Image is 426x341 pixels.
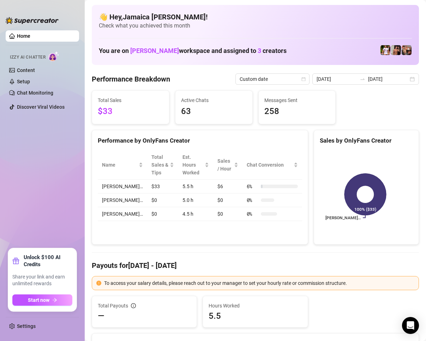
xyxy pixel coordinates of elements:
[258,47,261,54] span: 3
[131,303,136,308] span: info-circle
[264,96,330,104] span: Messages Sent
[325,216,361,221] text: [PERSON_NAME]…
[151,153,168,177] span: Total Sales & Tips
[28,297,49,303] span: Start now
[12,274,72,287] span: Share your link and earn unlimited rewards
[147,180,178,193] td: $33
[178,180,213,193] td: 5.5 h
[147,193,178,207] td: $0
[130,47,179,54] span: [PERSON_NAME]
[360,76,365,82] span: swap-right
[181,105,247,118] span: 63
[147,207,178,221] td: $0
[99,12,412,22] h4: 👋 Hey, Jamaica [PERSON_NAME] !
[104,279,414,287] div: To access your salary details, please reach out to your manager to set your hourly rate or commis...
[213,180,242,193] td: $6
[98,180,147,193] td: [PERSON_NAME]…
[99,22,412,30] span: Check what you achieved this month
[48,51,59,61] img: AI Chatter
[98,96,163,104] span: Total Sales
[96,281,101,286] span: exclamation-circle
[24,254,72,268] strong: Unlock $100 AI Credits
[247,196,258,204] span: 0 %
[98,193,147,207] td: [PERSON_NAME]…
[99,47,287,55] h1: You are on workspace and assigned to creators
[368,75,408,83] input: End date
[247,210,258,218] span: 0 %
[264,105,330,118] span: 258
[98,136,302,145] div: Performance by OnlyFans Creator
[402,45,412,55] img: Osvaldo
[181,96,247,104] span: Active Chats
[102,161,137,169] span: Name
[17,67,35,73] a: Content
[209,310,302,322] span: 5.5
[17,104,65,110] a: Discover Viral Videos
[178,207,213,221] td: 4.5 h
[98,150,147,180] th: Name
[10,54,46,61] span: Izzy AI Chatter
[240,74,305,84] span: Custom date
[182,153,203,177] div: Est. Hours Worked
[247,161,292,169] span: Chat Conversion
[247,183,258,190] span: 6 %
[360,76,365,82] span: to
[6,17,59,24] img: logo-BBDzfeDw.svg
[147,150,178,180] th: Total Sales & Tips
[213,207,242,221] td: $0
[12,257,19,264] span: gift
[17,323,36,329] a: Settings
[301,77,306,81] span: calendar
[213,193,242,207] td: $0
[391,45,401,55] img: Zach
[12,294,72,306] button: Start nowarrow-right
[17,33,30,39] a: Home
[52,298,57,303] span: arrow-right
[380,45,390,55] img: Hector
[98,302,128,310] span: Total Payouts
[242,150,302,180] th: Chat Conversion
[17,90,53,96] a: Chat Monitoring
[320,136,413,145] div: Sales by OnlyFans Creator
[17,79,30,84] a: Setup
[98,310,104,322] span: —
[92,261,419,270] h4: Payouts for [DATE] - [DATE]
[98,105,163,118] span: $33
[92,74,170,84] h4: Performance Breakdown
[178,193,213,207] td: 5.0 h
[402,317,419,334] div: Open Intercom Messenger
[317,75,357,83] input: Start date
[213,150,242,180] th: Sales / Hour
[217,157,233,173] span: Sales / Hour
[98,207,147,221] td: [PERSON_NAME]…
[209,302,302,310] span: Hours Worked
